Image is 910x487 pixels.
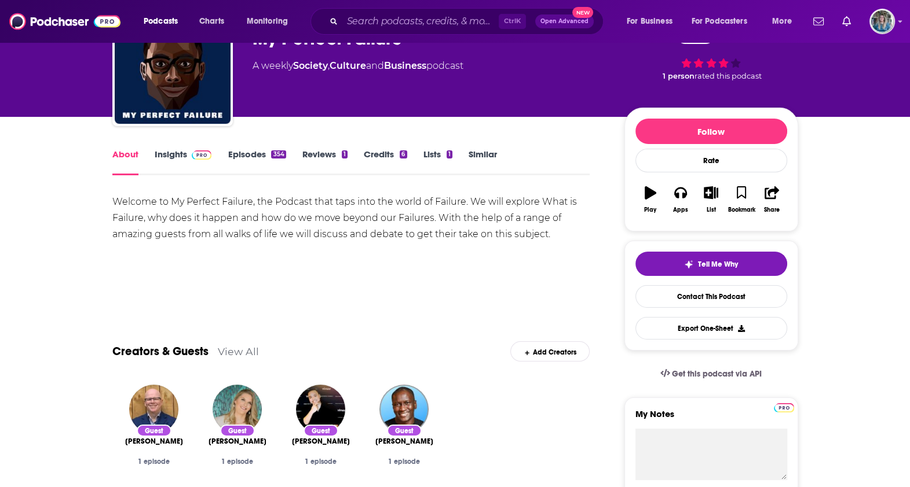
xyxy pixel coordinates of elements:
[663,72,695,80] span: 1 person
[772,13,792,29] span: More
[447,150,452,158] div: 1
[774,403,794,412] img: Podchaser Pro
[112,149,138,175] a: About
[764,12,806,31] button: open menu
[651,360,772,388] a: Get this podcast via API
[9,10,120,32] img: Podchaser - Follow, Share and Rate Podcasts
[384,60,426,71] a: Business
[330,60,366,71] a: Culture
[137,425,171,437] div: Guest
[624,16,798,88] div: 31 1 personrated this podcast
[619,12,687,31] button: open menu
[684,12,764,31] button: open menu
[144,13,178,29] span: Podcasts
[213,385,262,434] img: Bunny Young
[271,150,286,158] div: 354
[695,72,762,80] span: rated this podcast
[572,7,593,18] span: New
[764,206,780,213] div: Share
[387,425,422,437] div: Guest
[218,345,259,357] a: View All
[400,150,407,158] div: 6
[635,317,787,340] button: Export One-Sheet
[342,150,348,158] div: 1
[469,149,497,175] a: Similar
[869,9,895,34] span: Logged in as EllaDavidson
[192,12,231,31] a: Charts
[635,179,666,220] button: Play
[253,59,463,73] div: A weekly podcast
[129,385,178,434] img: Warren Coughlin
[192,150,212,160] img: Podchaser Pro
[510,341,590,361] div: Add Creators
[666,179,696,220] button: Apps
[540,19,589,24] span: Open Advanced
[205,458,270,466] div: 1 episode
[220,425,255,437] div: Guest
[209,437,266,446] a: Bunny Young
[635,285,787,308] a: Contact This Podcast
[304,425,338,437] div: Guest
[136,12,193,31] button: open menu
[122,458,187,466] div: 1 episode
[423,149,452,175] a: Lists1
[869,9,895,34] img: User Profile
[375,437,433,446] span: [PERSON_NAME]
[125,437,183,446] a: Warren Coughlin
[809,12,828,31] a: Show notifications dropdown
[728,206,755,213] div: Bookmark
[838,12,856,31] a: Show notifications dropdown
[247,13,288,29] span: Monitoring
[228,149,286,175] a: Episodes354
[292,437,350,446] a: Hendel Leiva
[302,149,348,175] a: Reviews1
[684,260,693,269] img: tell me why sparkle
[364,149,407,175] a: Credits6
[707,206,716,213] div: List
[199,13,224,29] span: Charts
[635,119,787,144] button: Follow
[115,8,231,124] img: My Perfect Failure
[756,179,787,220] button: Share
[155,149,212,175] a: InsightsPodchaser Pro
[366,60,384,71] span: and
[288,458,353,466] div: 1 episode
[499,14,526,29] span: Ctrl K
[342,12,499,31] input: Search podcasts, credits, & more...
[635,252,787,276] button: tell me why sparkleTell Me Why
[627,13,673,29] span: For Business
[296,385,345,434] img: Hendel Leiva
[635,408,787,429] label: My Notes
[692,13,747,29] span: For Podcasters
[379,385,429,434] img: Oumar Dieng
[774,401,794,412] a: Pro website
[112,344,209,359] a: Creators & Guests
[292,437,350,446] span: [PERSON_NAME]
[293,60,328,71] a: Society
[698,260,738,269] span: Tell Me Why
[535,14,594,28] button: Open AdvancedNew
[696,179,726,220] button: List
[209,437,266,446] span: [PERSON_NAME]
[644,206,656,213] div: Play
[635,149,787,172] div: Rate
[375,437,433,446] a: Oumar Dieng
[328,60,330,71] span: ,
[239,12,303,31] button: open menu
[726,179,756,220] button: Bookmark
[869,9,895,34] button: Show profile menu
[672,369,762,379] span: Get this podcast via API
[372,458,437,466] div: 1 episode
[321,8,615,35] div: Search podcasts, credits, & more...
[673,206,688,213] div: Apps
[112,194,590,242] div: Welcome to My Perfect Failure, the Podcast that taps into the world of Failure. We will explore W...
[125,437,183,446] span: [PERSON_NAME]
